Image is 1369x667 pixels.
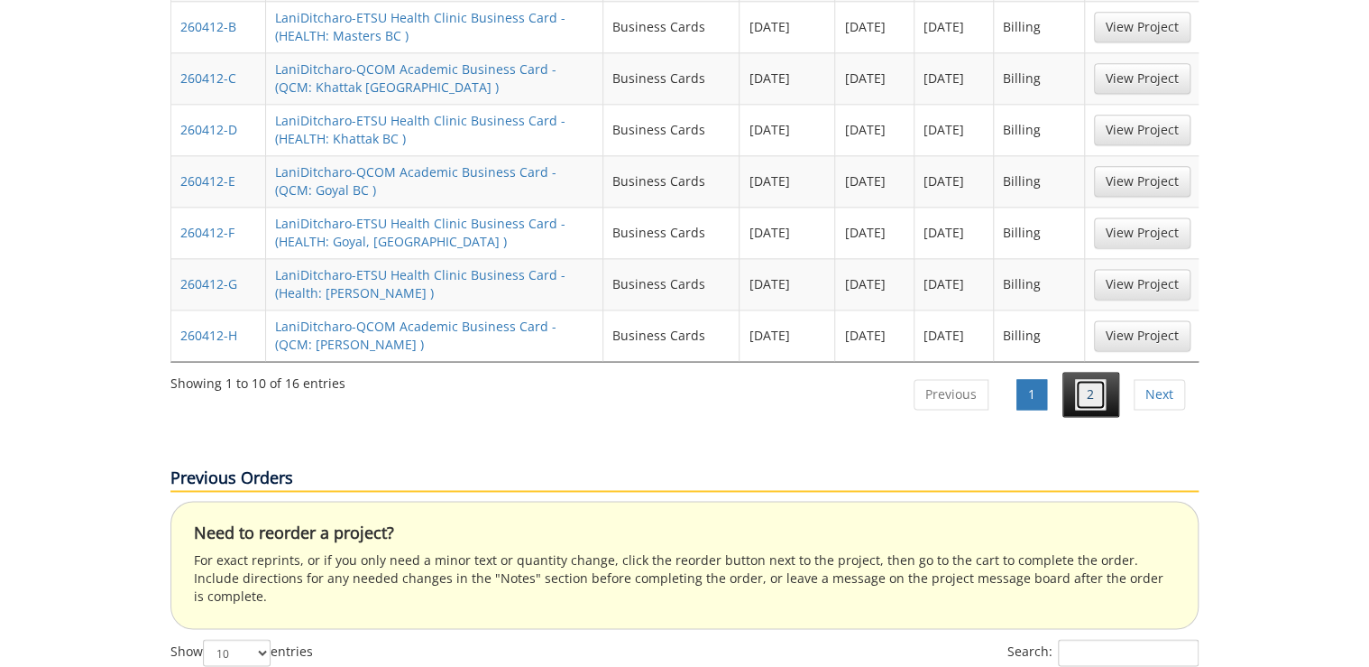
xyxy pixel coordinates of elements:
[1134,379,1185,410] a: Next
[275,318,556,353] a: LaniDitcharo-QCOM Academic Business Card - (QCM: [PERSON_NAME] )
[1058,639,1199,666] input: Search:
[180,327,237,344] a: 260412-H
[914,379,988,410] a: Previous
[180,69,236,87] a: 260412-C
[1094,63,1190,94] a: View Project
[603,258,740,310] td: Business Cards
[914,1,994,52] td: [DATE]
[994,258,1085,310] td: Billing
[740,207,835,258] td: [DATE]
[914,207,994,258] td: [DATE]
[194,524,1175,542] h4: Need to reorder a project?
[994,207,1085,258] td: Billing
[740,52,835,104] td: [DATE]
[914,258,994,310] td: [DATE]
[835,1,914,52] td: [DATE]
[1007,639,1199,666] label: Search:
[835,258,914,310] td: [DATE]
[835,104,914,155] td: [DATE]
[170,367,345,393] div: Showing 1 to 10 of 16 entries
[740,155,835,207] td: [DATE]
[1094,269,1190,300] a: View Project
[994,1,1085,52] td: Billing
[275,60,556,96] a: LaniDitcharo-QCOM Academic Business Card - (QCM: Khattak [GEOGRAPHIC_DATA] )
[994,104,1085,155] td: Billing
[740,104,835,155] td: [DATE]
[180,224,234,241] a: 260412-F
[194,551,1175,606] p: For exact reprints, or if you only need a minor text or quantity change, click the reorder button...
[603,207,740,258] td: Business Cards
[275,266,565,301] a: LaniDitcharo-ETSU Health Clinic Business Card - (Health: [PERSON_NAME] )
[1094,12,1190,42] a: View Project
[1094,320,1190,351] a: View Project
[603,310,740,361] td: Business Cards
[1075,379,1106,410] a: 2
[914,52,994,104] td: [DATE]
[1094,115,1190,145] a: View Project
[835,52,914,104] td: [DATE]
[170,639,313,666] label: Show entries
[835,207,914,258] td: [DATE]
[603,52,740,104] td: Business Cards
[180,121,237,138] a: 260412-D
[914,104,994,155] td: [DATE]
[914,310,994,361] td: [DATE]
[994,310,1085,361] td: Billing
[603,155,740,207] td: Business Cards
[275,9,565,44] a: LaniDitcharo-ETSU Health Clinic Business Card - (HEALTH: Masters BC )
[914,155,994,207] td: [DATE]
[603,104,740,155] td: Business Cards
[603,1,740,52] td: Business Cards
[1094,218,1190,248] a: View Project
[180,275,237,292] a: 260412-G
[180,18,236,35] a: 260412-B
[740,1,835,52] td: [DATE]
[275,163,556,199] a: LaniDitcharo-QCOM Academic Business Card - (QCM: Goyal BC )
[170,467,1199,492] p: Previous Orders
[180,172,235,190] a: 260412-E
[740,258,835,310] td: [DATE]
[835,310,914,361] td: [DATE]
[835,155,914,207] td: [DATE]
[203,639,271,666] select: Showentries
[1016,379,1047,410] a: 1
[740,310,835,361] td: [DATE]
[275,215,565,250] a: LaniDitcharo-ETSU Health Clinic Business Card - (HEALTH: Goyal, [GEOGRAPHIC_DATA] )
[275,112,565,147] a: LaniDitcharo-ETSU Health Clinic Business Card - (HEALTH: Khattak BC )
[994,52,1085,104] td: Billing
[1094,166,1190,197] a: View Project
[994,155,1085,207] td: Billing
